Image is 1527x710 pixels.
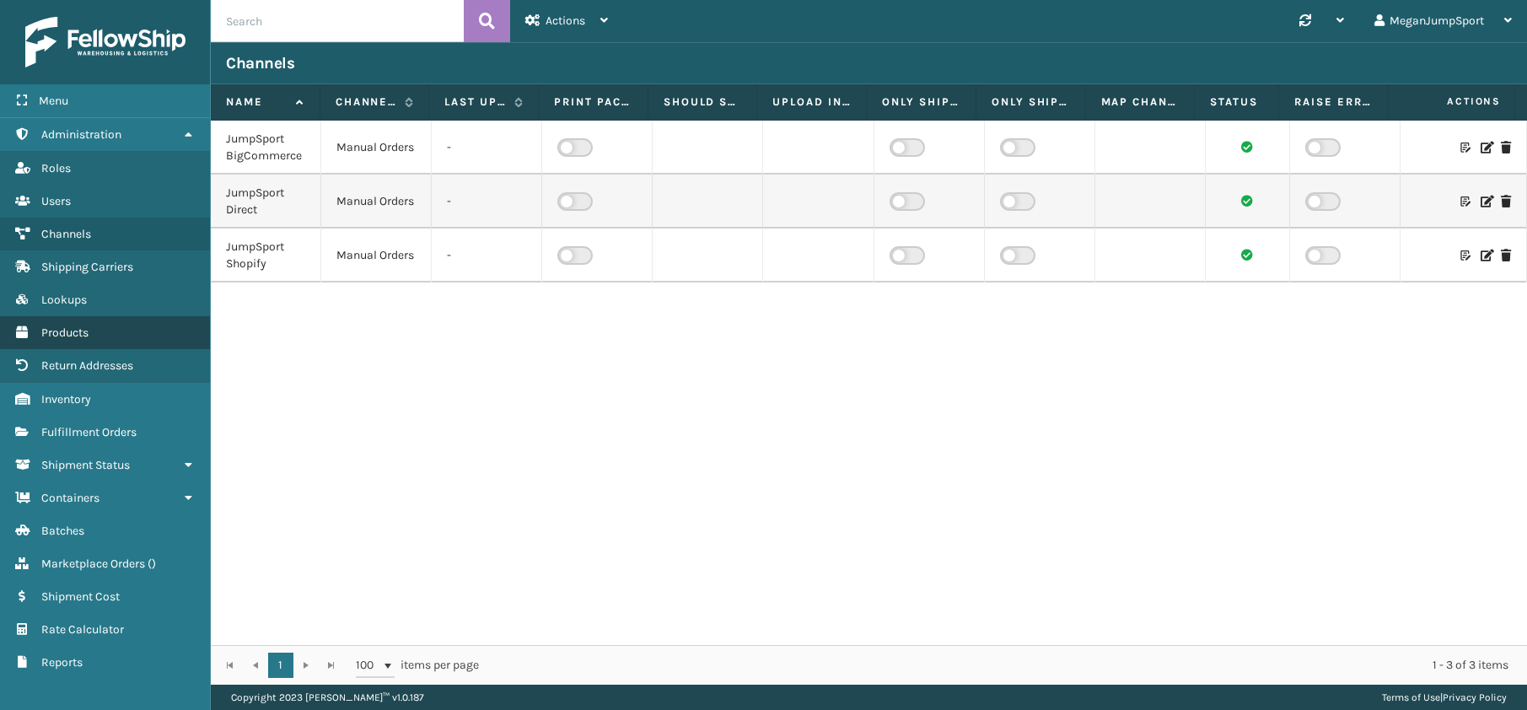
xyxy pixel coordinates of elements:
[1460,250,1471,261] i: Customize Label
[1210,94,1263,110] label: Status
[226,53,294,73] h3: Channels
[41,392,91,406] span: Inventory
[41,557,145,571] span: Marketplace Orders
[1481,196,1491,207] i: Edit
[1382,685,1507,710] div: |
[444,94,506,110] label: Last update time
[41,425,137,439] span: Fulfillment Orders
[25,17,185,67] img: logo
[321,229,432,282] td: Manual Orders
[1501,196,1511,207] i: Delete
[1101,94,1180,110] label: Map Channel Service
[41,293,87,307] span: Lookups
[231,685,424,710] p: Copyright 2023 [PERSON_NAME]™ v 1.0.187
[41,127,121,142] span: Administration
[268,653,293,678] a: 1
[41,491,99,505] span: Containers
[39,94,68,108] span: Menu
[41,161,71,175] span: Roles
[41,589,120,604] span: Shipment Cost
[554,94,632,110] label: Print packing slip
[1501,142,1511,153] i: Delete
[1481,142,1491,153] i: Edit
[41,194,71,208] span: Users
[41,458,130,472] span: Shipment Status
[1460,196,1471,207] i: Customize Label
[226,185,305,218] div: JumpSport Direct
[432,121,542,175] td: -
[664,94,742,110] label: Should Sync
[1294,94,1373,110] label: Raise Error On Related FO
[503,657,1508,674] div: 1 - 3 of 3 items
[336,94,397,110] label: Channel Type
[148,557,156,571] span: ( )
[41,260,133,274] span: Shipping Carriers
[1481,250,1491,261] i: Edit
[41,655,83,670] span: Reports
[41,622,124,637] span: Rate Calculator
[321,121,432,175] td: Manual Orders
[1394,88,1511,116] span: Actions
[1460,142,1471,153] i: Customize Label
[356,653,479,678] span: items per page
[41,524,84,538] span: Batches
[226,239,305,272] div: JumpSport Shopify
[546,13,585,28] span: Actions
[321,175,432,229] td: Manual Orders
[226,131,305,164] div: JumpSport BigCommerce
[772,94,851,110] label: Upload inventory
[41,325,89,340] span: Products
[41,227,91,241] span: Channels
[1501,250,1511,261] i: Delete
[1241,195,1253,207] i: Channel sync succeeded.
[432,175,542,229] td: -
[1241,249,1253,261] i: Channel sync succeeded.
[992,94,1070,110] label: Only Ship from Required Warehouse
[226,94,288,110] label: Name
[882,94,960,110] label: Only Ship using Required Carrier Service
[1382,691,1440,703] a: Terms of Use
[41,358,133,373] span: Return Addresses
[1443,691,1507,703] a: Privacy Policy
[356,657,381,674] span: 100
[432,229,542,282] td: -
[1241,141,1253,153] i: Channel sync succeeded.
